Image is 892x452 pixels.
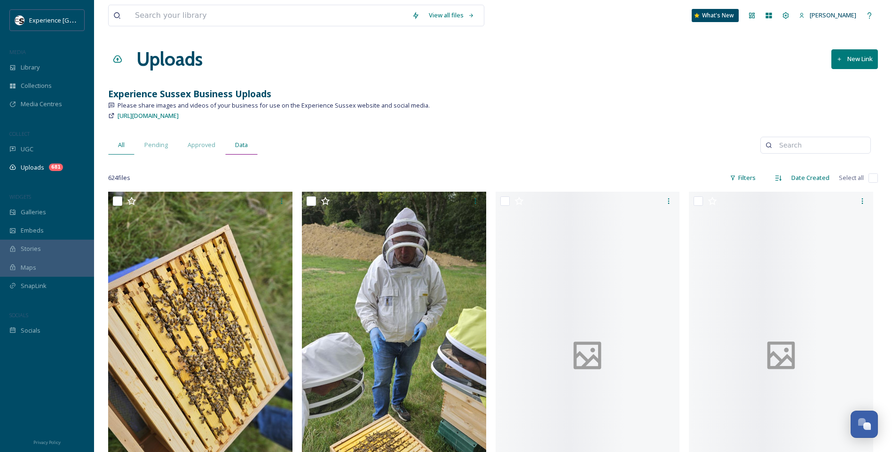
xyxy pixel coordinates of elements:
[118,111,179,120] span: [URL][DOMAIN_NAME]
[21,63,39,72] span: Library
[21,81,52,90] span: Collections
[21,281,47,290] span: SnapLink
[118,140,125,149] span: All
[692,9,739,22] a: What's New
[831,49,878,69] button: New Link
[21,163,44,172] span: Uploads
[9,130,30,137] span: COLLECT
[9,193,31,200] span: WIDGETS
[851,411,878,438] button: Open Chat
[188,140,215,149] span: Approved
[810,11,856,19] span: [PERSON_NAME]
[725,169,760,187] div: Filters
[21,244,41,253] span: Stories
[136,45,203,73] a: Uploads
[108,87,271,100] strong: Experience Sussex Business Uploads
[9,312,28,319] span: SOCIALS
[235,140,248,149] span: Data
[21,263,36,272] span: Maps
[33,436,61,447] a: Privacy Policy
[118,101,430,110] span: Please share images and videos of your business for use on the Experience Sussex website and soci...
[118,110,179,121] a: [URL][DOMAIN_NAME]
[49,164,63,171] div: 681
[21,208,46,217] span: Galleries
[21,145,33,154] span: UGC
[144,140,168,149] span: Pending
[21,226,44,235] span: Embeds
[9,48,26,55] span: MEDIA
[21,100,62,109] span: Media Centres
[794,6,861,24] a: [PERSON_NAME]
[33,439,61,445] span: Privacy Policy
[21,326,40,335] span: Socials
[839,173,864,182] span: Select all
[130,5,407,26] input: Search your library
[774,136,866,155] input: Search
[108,173,130,182] span: 624 file s
[29,16,122,24] span: Experience [GEOGRAPHIC_DATA]
[15,16,24,25] img: WSCC%20ES%20Socials%20Icon%20-%20Secondary%20-%20Black.jpg
[424,6,479,24] a: View all files
[787,169,834,187] div: Date Created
